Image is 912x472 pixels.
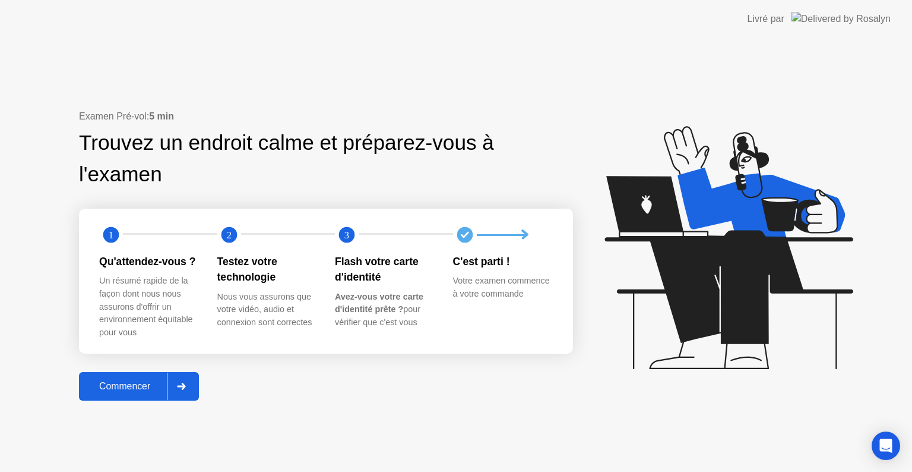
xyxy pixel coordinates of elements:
[453,254,552,269] div: C'est parti !
[149,111,174,121] b: 5 min
[335,254,434,285] div: Flash votre carte d'identité
[79,372,199,401] button: Commencer
[791,12,891,26] img: Delivered by Rosalyn
[748,12,784,26] div: Livré par
[83,381,167,392] div: Commencer
[335,292,423,314] b: Avez-vous votre carte d'identité prête ?
[217,291,316,329] div: Nous vous assurons que votre vidéo, audio et connexion sont correctes
[99,254,198,269] div: Qu'attendez-vous ?
[79,109,573,124] div: Examen Pré-vol:
[453,275,552,300] div: Votre examen commence à votre commande
[335,291,434,329] div: pour vérifier que c'est vous
[226,229,231,241] text: 2
[344,229,349,241] text: 3
[872,432,900,460] div: Open Intercom Messenger
[99,275,198,339] div: Un résumé rapide de la façon dont nous nous assurons d'offrir un environnement équitable pour vous
[109,229,113,241] text: 1
[79,127,498,190] div: Trouvez un endroit calme et préparez-vous à l'examen
[217,254,316,285] div: Testez votre technologie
